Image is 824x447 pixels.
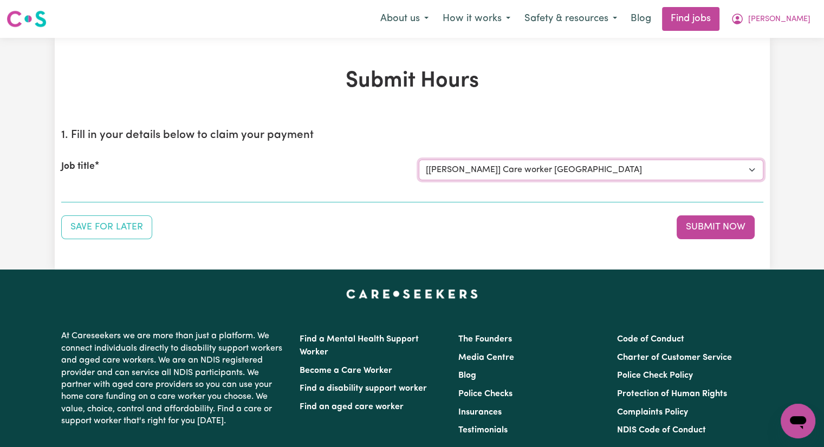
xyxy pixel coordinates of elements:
a: Careseekers logo [7,6,47,31]
a: Complaints Policy [617,408,688,417]
label: Job title [61,160,95,174]
a: Police Checks [458,390,512,398]
span: [PERSON_NAME] [748,14,810,25]
a: Police Check Policy [617,371,693,380]
button: Save your job report [61,215,152,239]
a: Insurances [458,408,502,417]
button: About us [373,8,436,30]
button: My Account [724,8,817,30]
a: NDIS Code of Conduct [617,426,706,435]
a: The Founders [458,335,512,344]
h1: Submit Hours [61,68,763,94]
button: Submit your job report [677,215,755,239]
a: Find jobs [662,7,719,31]
h2: 1. Fill in your details below to claim your payment [61,129,763,142]
a: Find a Mental Health Support Worker [300,335,419,357]
a: Charter of Customer Service [617,353,732,362]
img: Careseekers logo [7,9,47,29]
button: How it works [436,8,517,30]
a: Testimonials [458,426,508,435]
a: Blog [458,371,476,380]
a: Media Centre [458,353,514,362]
p: At Careseekers we are more than just a platform. We connect individuals directly to disability su... [61,326,287,431]
a: Find an aged care worker [300,403,404,411]
iframe: Button to launch messaging window [781,404,815,438]
a: Code of Conduct [617,335,684,344]
a: Protection of Human Rights [617,390,727,398]
a: Careseekers home page [346,289,478,298]
a: Become a Care Worker [300,366,392,375]
button: Safety & resources [517,8,624,30]
a: Find a disability support worker [300,384,427,393]
a: Blog [624,7,658,31]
